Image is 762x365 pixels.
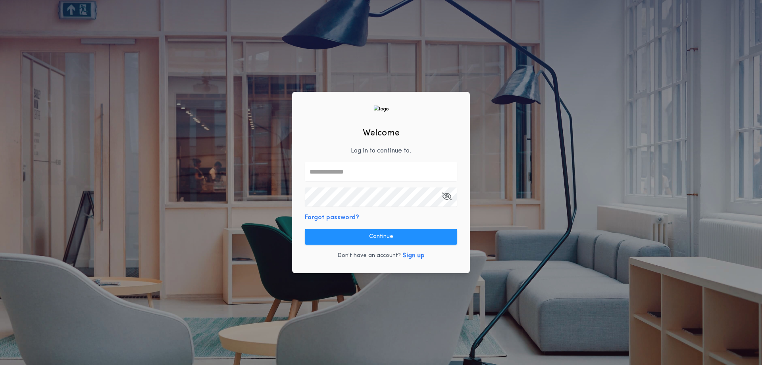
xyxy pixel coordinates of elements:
img: logo [373,105,389,113]
button: Sign up [402,251,425,261]
h2: Welcome [363,127,400,140]
button: Continue [305,229,457,245]
button: Forgot password? [305,213,359,222]
p: Log in to continue to . [351,146,411,156]
p: Don't have an account? [337,252,401,260]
